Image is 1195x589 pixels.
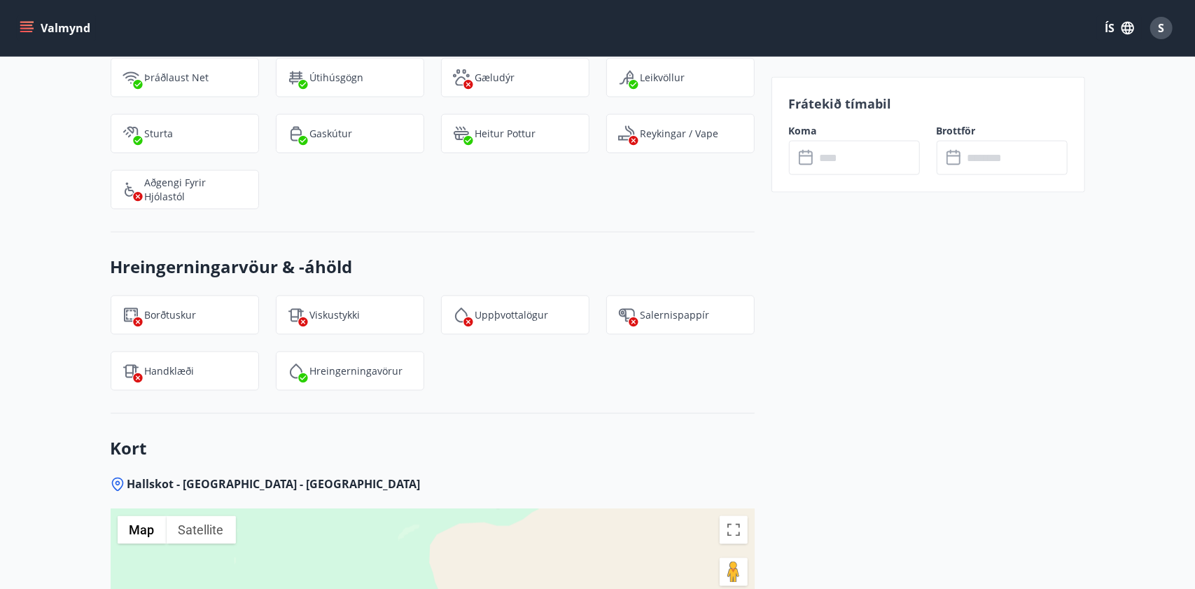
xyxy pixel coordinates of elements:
img: qe69Qk1XRHxUS6SlVorqwOSuwvskut3fG79gUJPU.svg [618,69,635,86]
img: IEMZxl2UAX2uiPqnGqR2ECYTbkBjM7IGMvKNT7zJ.svg [288,363,305,380]
p: Aðgengi fyrir hjólastól [145,176,247,204]
button: Toggle fullscreen view [720,516,748,544]
p: Gæludýr [475,71,515,85]
img: uiBtL0ikWr40dZiggAgPY6zIBwQcLm3lMVfqTObx.svg [123,363,139,380]
button: ÍS [1097,15,1142,41]
p: Viskustykki [310,308,361,322]
img: FQTGzxj9jDlMaBqrp2yyjtzD4OHIbgqFuIf1EfZm.svg [123,307,139,324]
img: 8IYIKVZQyRlUC6HQIIUSdjpPGRncJsz2RzLgWvp4.svg [123,181,139,198]
label: Koma [789,124,920,138]
img: h89QDIuHlAdpqTriuIvuEWkTH976fOgBEOOeu1mi.svg [453,125,470,142]
button: S [1145,11,1178,45]
img: y5Bi4hK1jQC9cBVbXcWRSDyXCR2Ut8Z2VPlYjj17.svg [453,307,470,324]
p: Reykingar / Vape [641,127,719,141]
img: 8ENmoI4irXQYYuBMoT0A4RDwxVOScARjCaqz7yHU.svg [288,125,305,142]
span: S [1159,20,1165,36]
label: Brottför [937,124,1068,138]
h3: Kort [111,436,755,460]
p: Heitur pottur [475,127,536,141]
button: Show satellite imagery [167,516,236,544]
img: fkJ5xMEnKf9CQ0V6c12WfzkDEsV4wRmoMqv4DnVF.svg [123,125,139,142]
button: menu [17,15,96,41]
h3: Hreingerningarvöur & -áhöld [111,255,755,279]
img: zl1QXYWpuXQflmynrNOhYvHk3MCGPnvF2zCJrr1J.svg [288,69,305,86]
img: HJRyFFsYp6qjeUYhR4dAD8CaCEsnIFYZ05miwXoh.svg [123,69,139,86]
span: Hallskot - [GEOGRAPHIC_DATA] - [GEOGRAPHIC_DATA] [127,477,421,492]
button: Drag Pegman onto the map to open Street View [720,558,748,586]
p: Salernispappír [641,308,710,322]
img: pxcaIm5dSOV3FS4whs1soiYWTwFQvksT25a9J10C.svg [453,69,470,86]
p: Borðtuskur [145,308,197,322]
p: Sturta [145,127,174,141]
p: Þráðlaust net [145,71,209,85]
img: JsUkc86bAWErts0UzsjU3lk4pw2986cAIPoh8Yw7.svg [618,307,635,324]
img: tIVzTFYizac3SNjIS52qBBKOADnNn3qEFySneclv.svg [288,307,305,324]
button: Show street map [118,516,167,544]
p: Leikvöllur [641,71,685,85]
img: QNIUl6Cv9L9rHgMXwuzGLuiJOj7RKqxk9mBFPqjq.svg [618,125,635,142]
p: Útihúsgögn [310,71,364,85]
p: Gaskútur [310,127,353,141]
p: Hreingerningavörur [310,364,403,378]
p: Handklæði [145,364,195,378]
p: Uppþvottalögur [475,308,549,322]
p: Frátekið tímabil [789,95,1068,113]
